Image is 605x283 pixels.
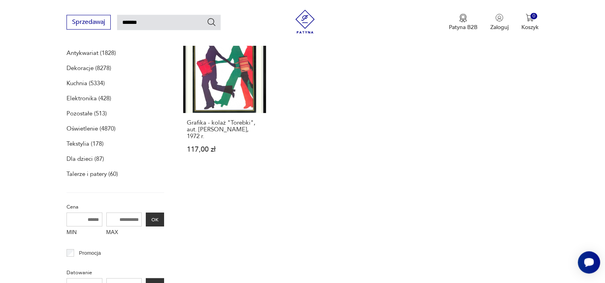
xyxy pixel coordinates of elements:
div: 0 [531,13,537,20]
a: Dekoracje (8278) [67,62,111,74]
img: Ikonka użytkownika [495,14,503,21]
button: OK [146,213,164,226]
p: Datowanie [67,268,164,277]
p: Patyna B2B [449,23,478,31]
img: Ikona medalu [459,14,467,22]
button: 0Koszyk [521,14,538,31]
p: Zaloguj [490,23,509,31]
p: Cena [67,203,164,211]
button: Patyna B2B [449,14,478,31]
p: 117,00 zł [187,146,262,153]
a: Antykwariat (1828) [67,47,116,59]
a: Grafika - kolaż "Torebki", aut. Alberto Rizzo, 1972 r.Grafika - kolaż "Torebki", aut. [PERSON_NAM... [183,30,266,168]
iframe: Smartsupp widget button [578,251,600,273]
p: Koszyk [521,23,538,31]
a: Talerze i patery (60) [67,168,118,180]
a: Kuchnia (5334) [67,78,105,89]
h3: Grafika - kolaż "Torebki", aut. [PERSON_NAME], 1972 r. [187,119,262,140]
p: Promocja [79,249,101,258]
a: Ikona medaluPatyna B2B [449,14,478,31]
img: Ikona koszyka [526,14,534,21]
a: Pozostałe (513) [67,108,107,119]
button: Sprzedawaj [67,15,111,29]
a: Tekstylia (178) [67,138,104,149]
a: Sprzedawaj [67,20,111,25]
img: Patyna - sklep z meblami i dekoracjami vintage [293,10,317,33]
button: Szukaj [207,17,216,27]
label: MAX [106,226,142,239]
a: Elektronika (428) [67,93,111,104]
label: MIN [67,226,102,239]
button: Zaloguj [490,14,509,31]
a: Dla dzieci (87) [67,153,104,164]
a: Oświetlenie (4870) [67,123,116,134]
